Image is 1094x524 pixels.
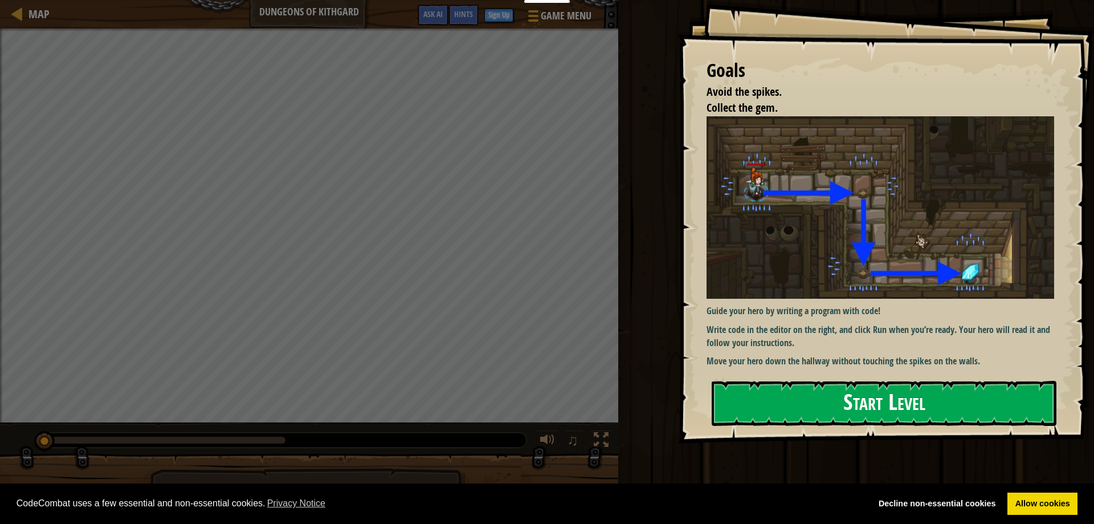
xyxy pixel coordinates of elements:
[707,100,778,115] span: Collect the gem.
[707,84,782,99] span: Avoid the spikes.
[454,9,473,19] span: Hints
[484,9,513,22] button: Sign Up
[519,5,598,31] button: Game Menu
[712,381,1056,426] button: Start Level
[17,495,862,512] span: CodeCombat uses a few essential and non-essential cookies.
[692,100,1051,116] li: Collect the gem.
[23,6,50,22] a: Map
[266,495,328,512] a: learn more about cookies
[541,9,591,23] span: Game Menu
[692,84,1051,100] li: Avoid the spikes.
[707,323,1063,350] p: Write code in the editor on the right, and click Run when you’re ready. Your hero will read it an...
[423,9,443,19] span: Ask AI
[28,6,50,22] span: Map
[590,430,613,453] button: Toggle fullscreen
[1007,493,1077,515] a: allow cookies
[707,58,1054,84] div: Goals
[567,432,578,449] span: ♫
[418,5,448,26] button: Ask AI
[565,430,584,453] button: ♫
[871,493,1003,515] a: deny cookies
[707,355,1063,368] p: Move your hero down the hallway without touching the spikes on the walls.
[536,430,559,453] button: Adjust volume
[707,116,1063,299] img: Dungeons of kithgard
[707,304,1063,318] p: Guide your hero by writing a program with code!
